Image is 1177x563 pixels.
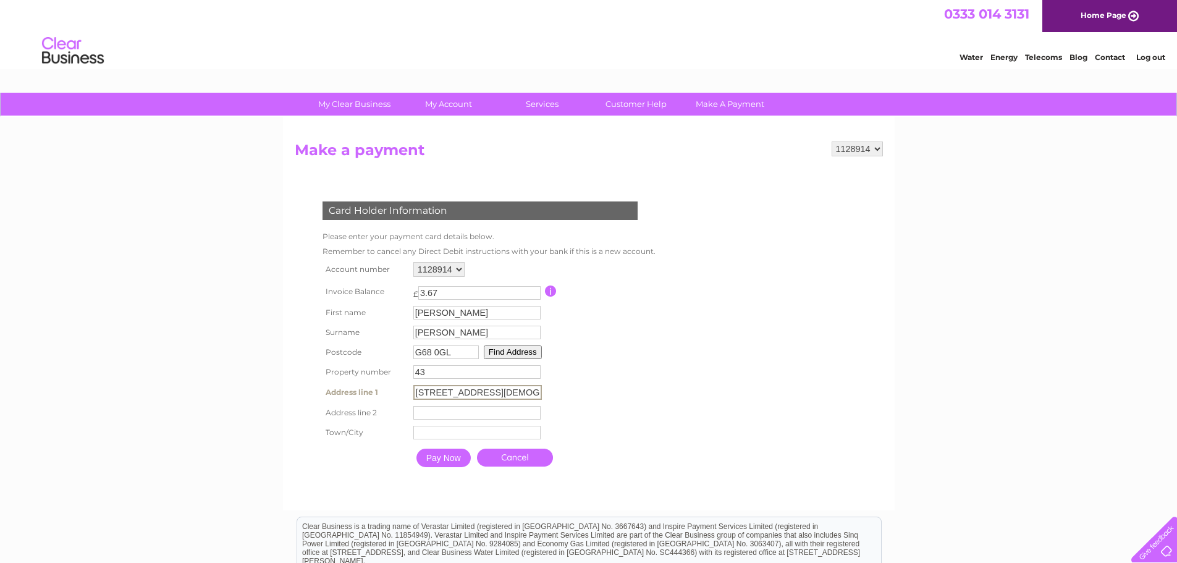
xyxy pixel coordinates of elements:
a: Customer Help [585,93,687,116]
input: Information [545,286,557,297]
img: logo.png [41,32,104,70]
button: Find Address [484,345,542,359]
div: Clear Business is a trading name of Verastar Limited (registered in [GEOGRAPHIC_DATA] No. 3667643... [297,7,881,60]
div: Card Holder Information [323,201,638,220]
a: Services [491,93,593,116]
th: First name [319,303,410,323]
td: £ [413,283,418,298]
td: Remember to cancel any Direct Debit instructions with your bank if this is a new account. [319,244,659,259]
th: Postcode [319,342,410,362]
th: Address line 2 [319,403,410,423]
a: Make A Payment [679,93,781,116]
a: My Account [397,93,499,116]
a: Energy [990,53,1018,62]
h2: Make a payment [295,142,883,165]
a: Blog [1069,53,1087,62]
a: Log out [1136,53,1165,62]
a: Contact [1095,53,1125,62]
a: Telecoms [1025,53,1062,62]
td: Please enter your payment card details below. [319,229,659,244]
th: Address line 1 [319,382,410,403]
a: My Clear Business [303,93,405,116]
th: Property number [319,362,410,382]
th: Invoice Balance [319,280,410,303]
th: Account number [319,259,410,280]
a: Cancel [477,449,553,467]
th: Surname [319,323,410,342]
input: Pay Now [416,449,471,467]
a: Water [960,53,983,62]
th: Town/City [319,423,410,442]
a: 0333 014 3131 [944,6,1029,22]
